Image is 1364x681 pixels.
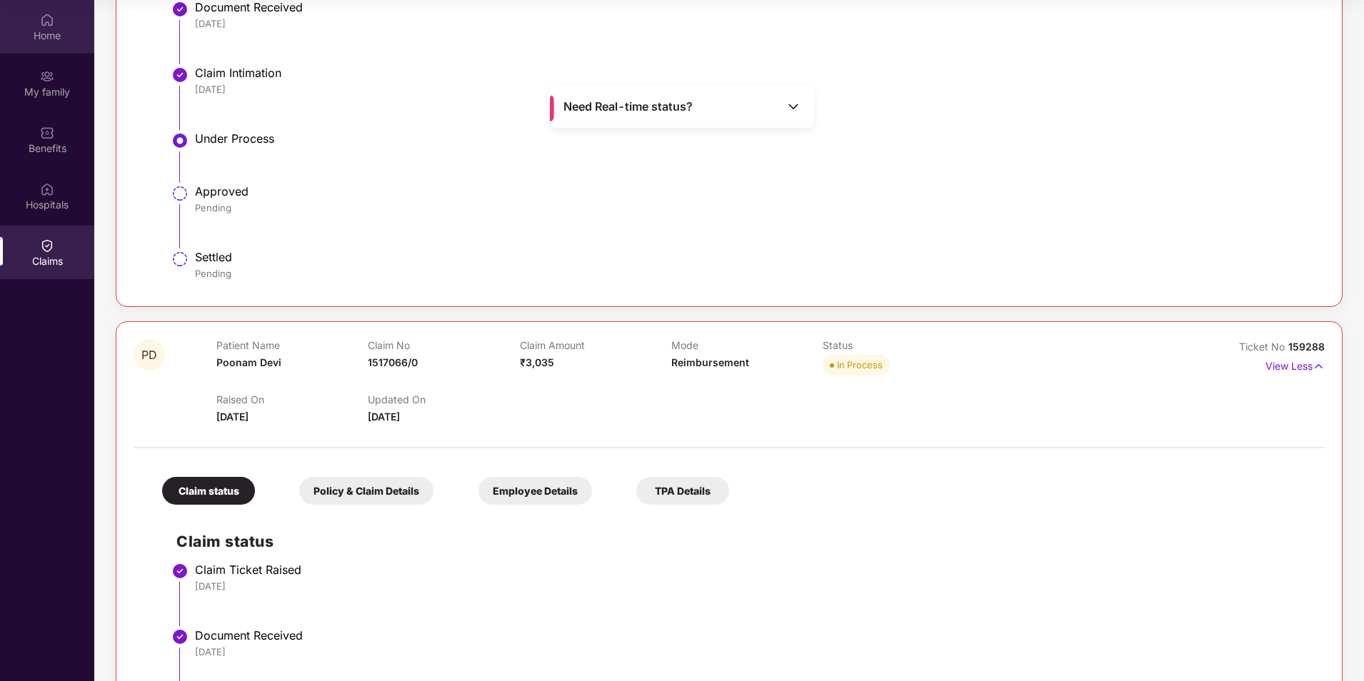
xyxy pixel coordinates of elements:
[141,349,157,361] span: PD
[299,477,433,505] div: Policy & Claim Details
[40,182,54,196] img: svg+xml;base64,PHN2ZyBpZD0iSG9zcGl0YWxzIiB4bWxucz0iaHR0cDovL3d3dy53My5vcmcvMjAwMC9zdmciIHdpZHRoPS...
[823,339,974,351] p: Status
[1265,355,1325,374] p: View Less
[40,126,54,140] img: svg+xml;base64,PHN2ZyBpZD0iQmVuZWZpdHMiIHhtbG5zPSJodHRwOi8vd3d3LnczLm9yZy8yMDAwL3N2ZyIgd2lkdGg9Ij...
[368,339,519,351] p: Claim No
[195,563,1310,577] div: Claim Ticket Raised
[636,477,729,505] div: TPA Details
[195,645,1310,658] div: [DATE]
[40,238,54,253] img: svg+xml;base64,PHN2ZyBpZD0iQ2xhaW0iIHhtbG5zPSJodHRwOi8vd3d3LnczLm9yZy8yMDAwL3N2ZyIgd2lkdGg9IjIwIi...
[195,201,1310,214] div: Pending
[368,393,519,405] p: Updated On
[1313,358,1325,374] img: svg+xml;base64,PHN2ZyB4bWxucz0iaHR0cDovL3d3dy53My5vcmcvMjAwMC9zdmciIHdpZHRoPSIxNyIgaGVpZ2h0PSIxNy...
[837,358,883,372] div: In Process
[671,356,749,368] span: Reimbursement
[171,628,189,645] img: svg+xml;base64,PHN2ZyBpZD0iU3RlcC1Eb25lLTMyeDMyIiB4bWxucz0iaHR0cDovL3d3dy53My5vcmcvMjAwMC9zdmciIH...
[171,66,189,84] img: svg+xml;base64,PHN2ZyBpZD0iU3RlcC1Eb25lLTMyeDMyIiB4bWxucz0iaHR0cDovL3d3dy53My5vcmcvMjAwMC9zdmciIH...
[368,410,400,423] span: [DATE]
[478,477,592,505] div: Employee Details
[563,99,693,114] span: Need Real-time status?
[40,13,54,27] img: svg+xml;base64,PHN2ZyBpZD0iSG9tZSIgeG1sbnM9Imh0dHA6Ly93d3cudzMub3JnLzIwMDAvc3ZnIiB3aWR0aD0iMjAiIG...
[195,267,1310,280] div: Pending
[368,356,418,368] span: 1517066/0
[162,477,255,505] div: Claim status
[1239,340,1288,353] span: Ticket No
[171,563,189,580] img: svg+xml;base64,PHN2ZyBpZD0iU3RlcC1Eb25lLTMyeDMyIiB4bWxucz0iaHR0cDovL3d3dy53My5vcmcvMjAwMC9zdmciIH...
[195,83,1310,96] div: [DATE]
[171,132,189,149] img: svg+xml;base64,PHN2ZyBpZD0iU3RlcC1BY3RpdmUtMzJ4MzIiIHhtbG5zPSJodHRwOi8vd3d3LnczLm9yZy8yMDAwL3N2Zy...
[786,99,801,113] img: Toggle Icon
[171,185,189,202] img: svg+xml;base64,PHN2ZyBpZD0iU3RlcC1QZW5kaW5nLTMyeDMyIiB4bWxucz0iaHR0cDovL3d3dy53My5vcmcvMjAwMC9zdm...
[1288,340,1325,353] span: 159288
[195,184,1310,198] div: Approved
[195,250,1310,264] div: Settled
[40,69,54,84] img: svg+xml;base64,PHN2ZyB3aWR0aD0iMjAiIGhlaWdodD0iMjAiIHZpZXdCb3g9IjAgMCAyMCAyMCIgZmlsbD0ibm9uZSIgeG...
[216,410,249,423] span: [DATE]
[216,339,368,351] p: Patient Name
[671,339,823,351] p: Mode
[195,17,1310,30] div: [DATE]
[520,356,554,368] span: ₹3,035
[195,66,1310,80] div: Claim Intimation
[171,251,189,268] img: svg+xml;base64,PHN2ZyBpZD0iU3RlcC1QZW5kaW5nLTMyeDMyIiB4bWxucz0iaHR0cDovL3d3dy53My5vcmcvMjAwMC9zdm...
[176,530,1310,553] h2: Claim status
[195,131,1310,146] div: Under Process
[216,356,281,368] span: Poonam Devi
[171,1,189,18] img: svg+xml;base64,PHN2ZyBpZD0iU3RlcC1Eb25lLTMyeDMyIiB4bWxucz0iaHR0cDovL3d3dy53My5vcmcvMjAwMC9zdmciIH...
[520,339,671,351] p: Claim Amount
[216,393,368,405] p: Raised On
[195,580,1310,592] div: [DATE]
[195,628,1310,642] div: Document Received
